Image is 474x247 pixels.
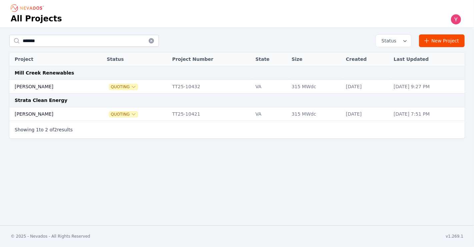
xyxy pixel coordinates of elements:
[343,107,390,121] td: [DATE]
[109,112,138,117] button: Quoting
[15,126,73,133] p: Showing to of results
[252,107,288,121] td: VA
[288,107,343,121] td: 315 MWdc
[451,14,461,25] img: Yoni Bennett
[9,80,92,94] td: [PERSON_NAME]
[9,94,465,107] td: Strata Clean Energy
[11,13,62,24] h1: All Projects
[11,3,46,13] nav: Breadcrumb
[9,80,465,94] tr: [PERSON_NAME]QuotingTT25-10432VA315 MWdc[DATE][DATE] 9:27 PM
[45,127,48,132] span: 2
[169,107,252,121] td: TT25-10421
[390,80,465,94] td: [DATE] 9:27 PM
[11,234,90,239] div: © 2025 - Nevados - All Rights Reserved
[288,80,343,94] td: 315 MWdc
[376,35,411,47] button: Status
[9,107,465,121] tr: [PERSON_NAME]QuotingTT25-10421VA315 MWdc[DATE][DATE] 7:51 PM
[343,80,390,94] td: [DATE]
[103,52,169,66] th: Status
[169,52,252,66] th: Project Number
[252,80,288,94] td: VA
[379,37,396,44] span: Status
[9,66,465,80] td: Mill Creek Renewables
[252,52,288,66] th: State
[169,80,252,94] td: TT25-10432
[54,127,57,132] span: 2
[390,107,465,121] td: [DATE] 7:51 PM
[390,52,465,66] th: Last Updated
[36,127,39,132] span: 1
[343,52,390,66] th: Created
[9,52,92,66] th: Project
[446,234,463,239] div: v1.269.1
[288,52,343,66] th: Size
[109,84,138,90] button: Quoting
[419,34,465,47] a: New Project
[9,107,92,121] td: [PERSON_NAME]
